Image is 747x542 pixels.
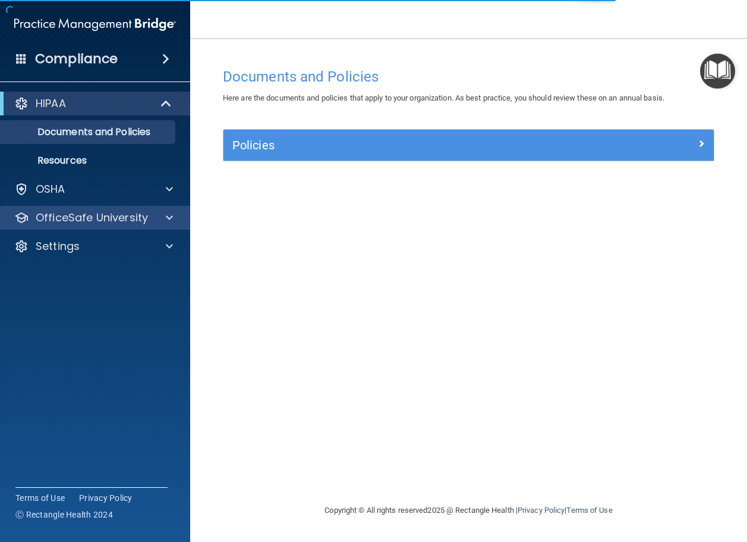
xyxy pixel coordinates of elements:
img: PMB logo [14,12,176,36]
p: Documents and Policies [8,126,170,138]
h4: Documents and Policies [223,69,714,84]
a: Policies [232,136,705,155]
div: Copyright © All rights reserved 2025 @ Rectangle Health | | [252,491,686,530]
button: Open Resource Center [700,54,735,89]
span: Ⓒ Rectangle Health 2024 [15,509,113,521]
a: OfficeSafe University [14,211,173,225]
a: HIPAA [14,96,172,111]
a: Terms of Use [566,506,612,515]
a: Settings [14,239,173,253]
a: Terms of Use [15,492,65,504]
p: HIPAA [36,96,66,111]
h5: Policies [232,139,582,152]
p: OfficeSafe University [36,211,148,225]
span: Here are the documents and policies that apply to your organization. As best practice, you should... [223,93,664,102]
p: Settings [36,239,80,253]
p: Resources [8,155,170,167]
a: OSHA [14,182,173,196]
a: Privacy Policy [79,492,133,504]
a: Privacy Policy [518,506,565,515]
h4: Compliance [35,51,118,67]
p: OSHA [36,182,65,196]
